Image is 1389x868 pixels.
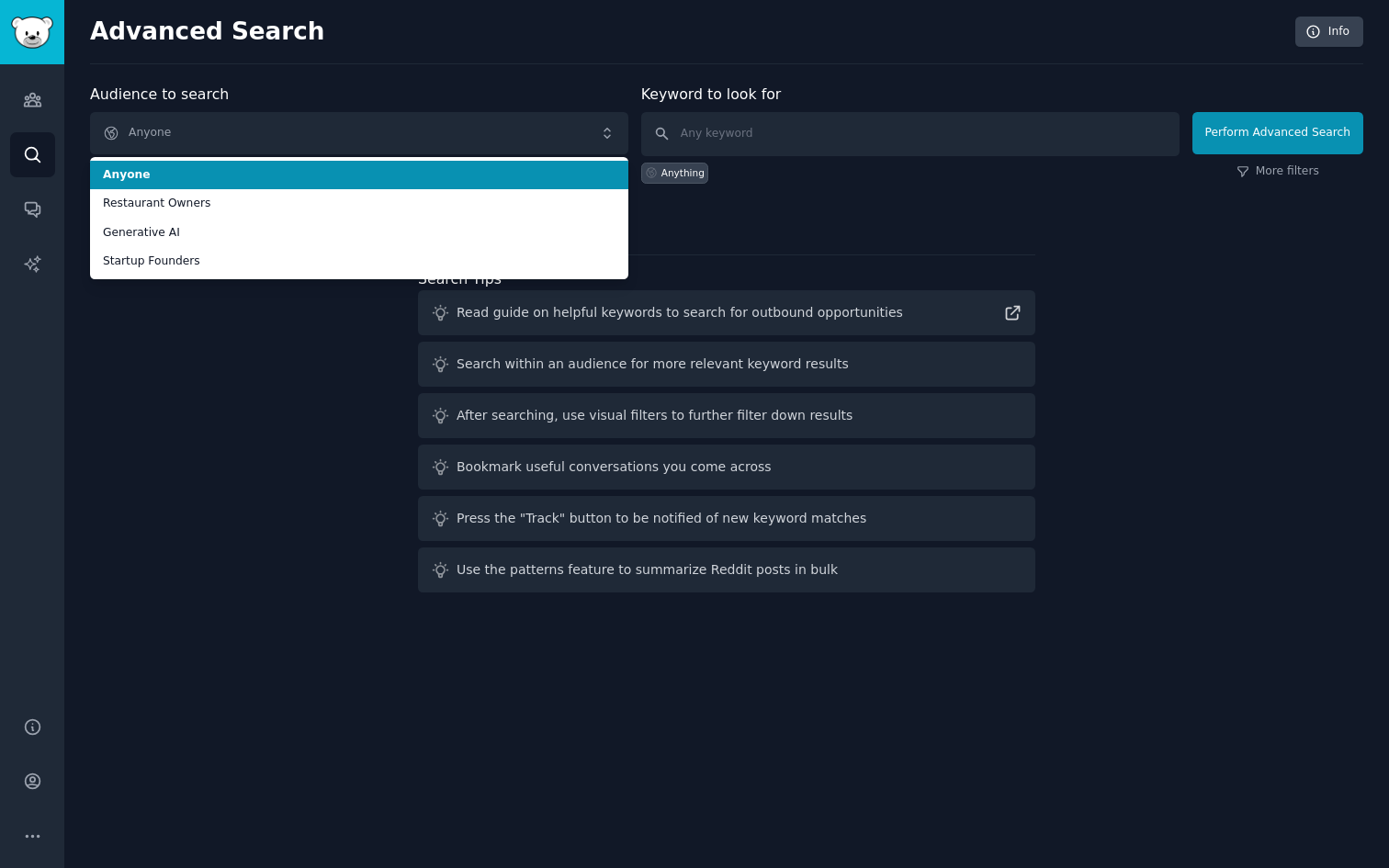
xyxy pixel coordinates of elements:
img: GummySearch logo [11,17,53,49]
label: Audience to search [90,85,229,103]
span: Anyone [103,167,615,184]
div: Bookmark useful conversations you come across [457,457,772,477]
span: Startup Founders [103,254,615,270]
input: Any keyword [641,112,1180,156]
ul: Anyone [90,157,628,279]
a: More filters [1237,163,1319,180]
label: Keyword to look for [641,85,782,103]
button: Anyone [90,112,628,154]
button: Perform Advanced Search [1192,112,1363,154]
a: Info [1295,17,1363,48]
div: Search within an audience for more relevant keyword results [457,355,849,374]
span: Restaurant Owners [103,196,615,212]
span: Generative AI [103,225,615,242]
div: Read guide on helpful keywords to search for outbound opportunities [457,303,903,322]
h2: Advanced Search [90,17,1285,47]
div: After searching, use visual filters to further filter down results [457,406,853,425]
div: Anything [661,166,705,179]
div: Press the "Track" button to be notified of new keyword matches [457,509,866,528]
label: Search Tips [418,270,502,287]
div: Use the patterns feature to summarize Reddit posts in bulk [457,560,838,580]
